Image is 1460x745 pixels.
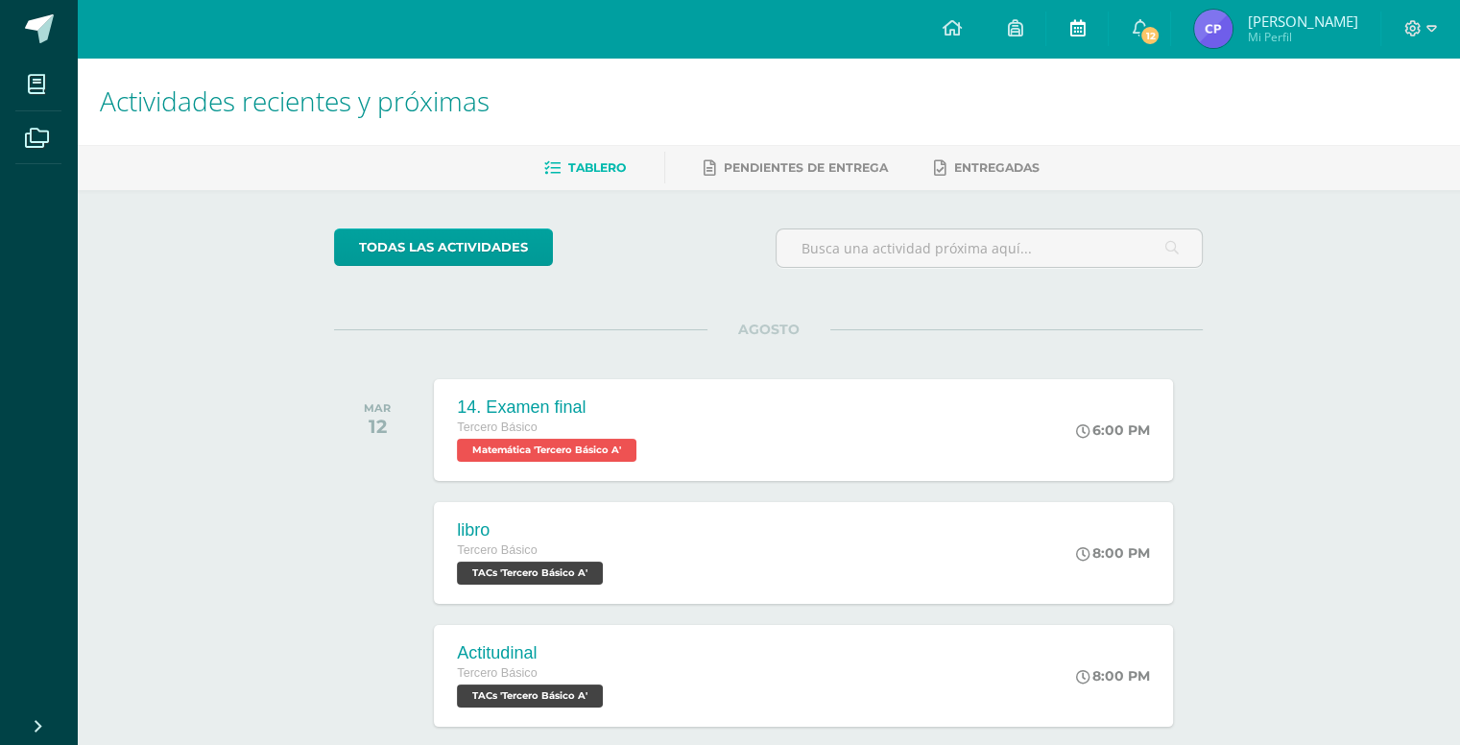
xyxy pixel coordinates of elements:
[457,421,537,434] span: Tercero Básico
[457,397,641,418] div: 14. Examen final
[457,685,603,708] span: TACs 'Tercero Básico A'
[457,643,608,663] div: Actitudinal
[457,439,636,462] span: Matemática 'Tercero Básico A'
[457,666,537,680] span: Tercero Básico
[1076,667,1150,685] div: 8:00 PM
[457,562,603,585] span: TACs 'Tercero Básico A'
[100,83,490,119] span: Actividades recientes y próximas
[707,321,830,338] span: AGOSTO
[544,153,626,183] a: Tablero
[1247,12,1357,31] span: [PERSON_NAME]
[1194,10,1233,48] img: 574b71c7c82892ac80f7c46329edda81.png
[1247,29,1357,45] span: Mi Perfil
[364,415,391,438] div: 12
[954,160,1040,175] span: Entregadas
[568,160,626,175] span: Tablero
[1139,25,1161,46] span: 12
[334,228,553,266] a: todas las Actividades
[724,160,888,175] span: Pendientes de entrega
[364,401,391,415] div: MAR
[457,543,537,557] span: Tercero Básico
[777,229,1202,267] input: Busca una actividad próxima aquí...
[704,153,888,183] a: Pendientes de entrega
[1076,421,1150,439] div: 6:00 PM
[457,520,608,541] div: libro
[1076,544,1150,562] div: 8:00 PM
[934,153,1040,183] a: Entregadas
